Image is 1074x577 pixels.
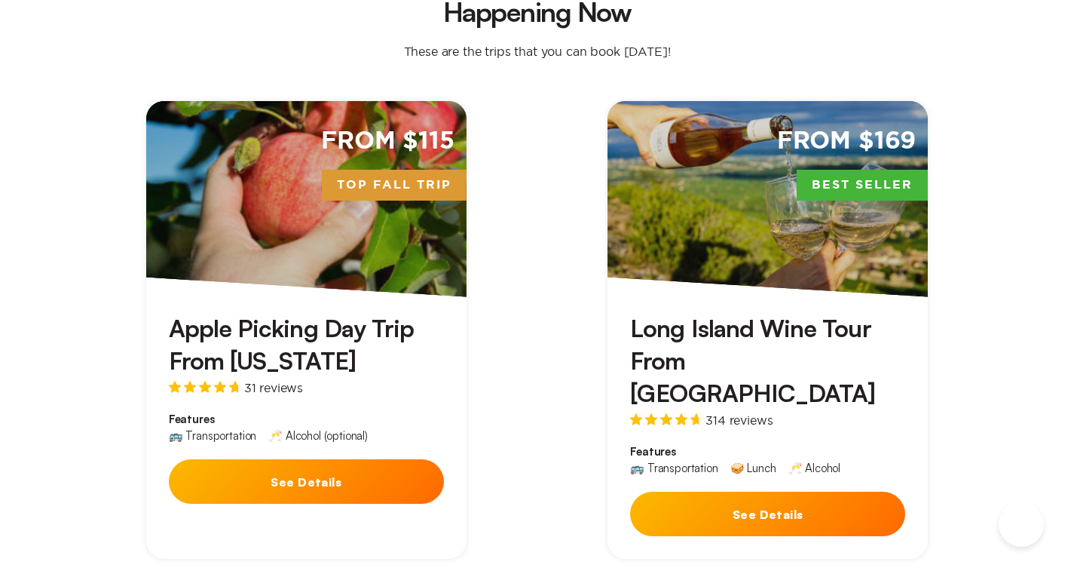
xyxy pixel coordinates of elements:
a: From $115Top Fall TripApple Picking Day Trip From [US_STATE]31 reviewsFeatures🚌 Transportation🥂 A... [146,101,467,560]
div: 🥂 Alcohol (optional) [268,430,368,441]
span: Features [630,444,905,459]
h3: Apple Picking Day Trip From [US_STATE] [169,312,444,377]
span: 314 reviews [705,414,773,426]
div: 🚌 Transportation [630,462,718,474]
a: From $169Best SellerLong Island Wine Tour From [GEOGRAPHIC_DATA]314 reviewsFeatures🚌 Transportati... [607,101,928,560]
h3: Long Island Wine Tour From [GEOGRAPHIC_DATA] [630,312,905,410]
span: From $169 [777,125,916,158]
p: These are the trips that you can book [DATE]! [389,44,686,59]
span: From $115 [321,125,454,158]
button: See Details [630,492,905,536]
button: See Details [169,459,444,504]
span: 31 reviews [244,382,303,394]
iframe: Help Scout Beacon - Open [999,502,1044,547]
span: Top Fall Trip [322,170,467,201]
div: 🥪 Lunch [730,462,776,474]
div: 🚌 Transportation [169,430,256,441]
span: Best Seller [797,170,928,201]
span: Features [169,412,444,427]
div: 🥂 Alcohol [788,462,841,474]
